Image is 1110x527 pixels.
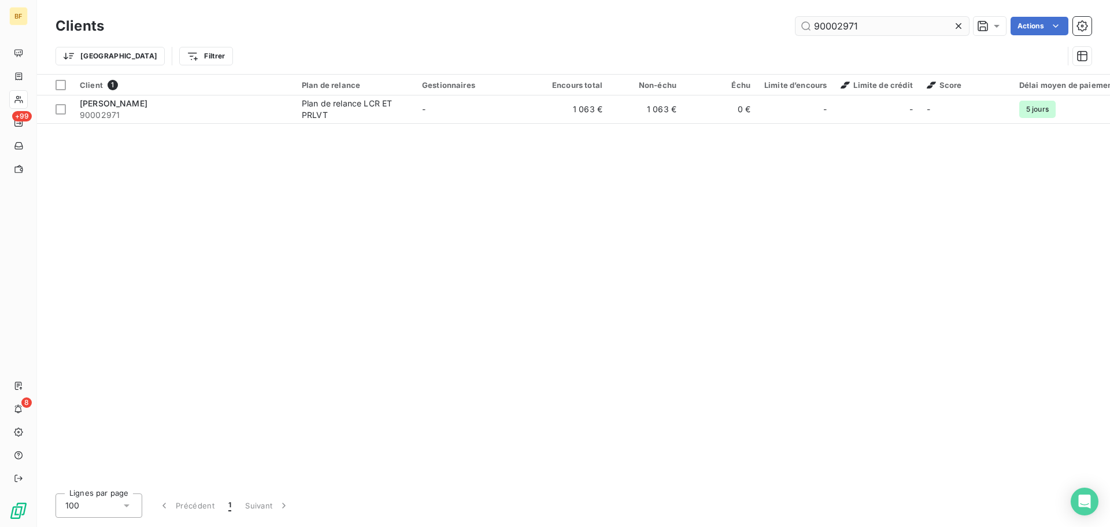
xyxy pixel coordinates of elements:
[179,47,232,65] button: Filtrer
[764,80,827,90] div: Limite d’encours
[55,47,165,65] button: [GEOGRAPHIC_DATA]
[9,7,28,25] div: BF
[690,80,750,90] div: Échu
[535,95,609,123] td: 1 063 €
[422,104,425,114] span: -
[80,98,147,108] span: [PERSON_NAME]
[609,95,683,123] td: 1 063 €
[927,104,930,114] span: -
[108,80,118,90] span: 1
[1019,101,1056,118] span: 5 jours
[80,80,103,90] span: Client
[841,80,912,90] span: Limite de crédit
[151,493,221,518] button: Précédent
[823,104,827,115] span: -
[238,493,297,518] button: Suivant
[55,16,104,36] h3: Clients
[1071,488,1098,515] div: Open Intercom Messenger
[683,95,757,123] td: 0 €
[422,80,528,90] div: Gestionnaires
[795,17,969,35] input: Rechercher
[927,80,962,90] span: Score
[12,111,32,121] span: +99
[1011,17,1068,35] button: Actions
[616,80,676,90] div: Non-échu
[228,500,231,511] span: 1
[9,113,27,132] a: +99
[542,80,602,90] div: Encours total
[65,500,79,511] span: 100
[21,397,32,408] span: 8
[9,502,28,520] img: Logo LeanPay
[302,98,408,121] div: Plan de relance LCR ET PRLVT
[221,493,238,518] button: 1
[909,104,913,115] span: -
[80,109,288,121] span: 90002971
[302,80,408,90] div: Plan de relance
